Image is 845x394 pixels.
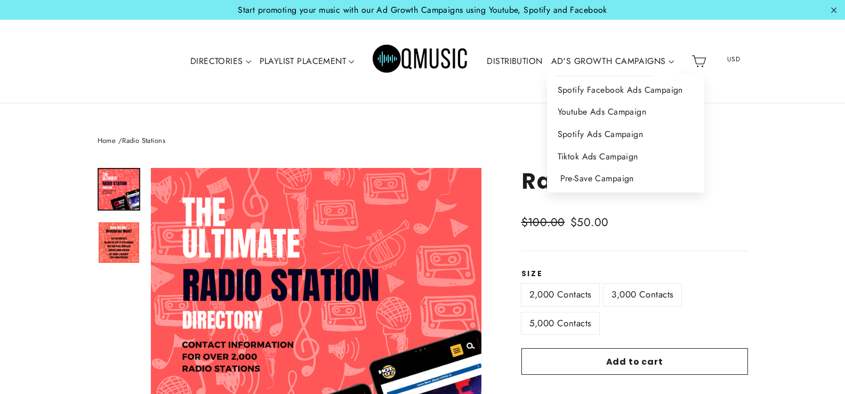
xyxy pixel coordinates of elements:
[547,146,704,168] a: Tiktok Ads Campaign
[547,167,704,190] a: Pre-Save Campaign
[547,123,704,146] a: Spotify Ads Campaign
[521,348,748,375] button: Add to cart
[373,37,469,85] img: Q Music Promotions
[547,101,704,123] a: Youtube Ads Campaign
[547,79,704,101] a: Spotify Facebook Ads Campaign
[603,284,681,305] label: 3,000 Contacts
[186,49,255,74] a: DIRECTORIES
[713,51,754,67] span: USD
[521,270,748,278] label: Size
[570,214,609,230] span: $50.00
[118,135,122,146] span: /
[521,312,600,334] label: 5,000 Contacts
[482,49,546,74] a: DISTRIBUTION
[154,30,687,93] div: Primary
[521,214,565,230] span: $100.00
[547,49,678,74] a: AD'S GROWTH CAMPAIGNS
[98,135,116,146] a: Home
[255,49,359,74] a: PLAYLIST PLACEMENT
[521,284,600,305] label: 2,000 Contacts
[99,169,139,210] img: Radio Stations
[606,356,663,368] span: Add to cart
[99,222,139,263] img: Radio Stations
[521,168,748,194] h1: Radio Stations
[98,135,748,147] nav: breadcrumbs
